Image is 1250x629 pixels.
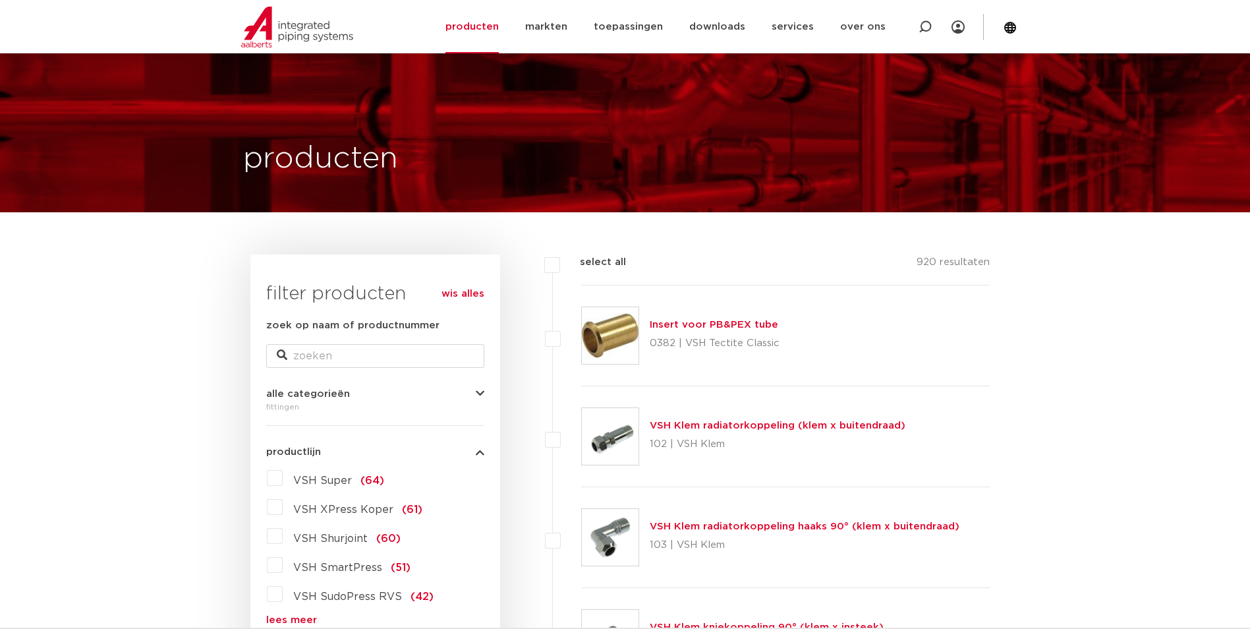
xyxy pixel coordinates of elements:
[582,509,639,566] img: Thumbnail for VSH Klem radiatorkoppeling haaks 90° (klem x buitendraad)
[582,408,639,465] img: Thumbnail for VSH Klem radiatorkoppeling (klem x buitendraad)
[650,522,959,531] a: VSH Klem radiatorkoppeling haaks 90° (klem x buitendraad)
[293,504,393,515] span: VSH XPress Koper
[650,421,905,431] a: VSH Klem radiatorkoppeling (klem x buitendraad)
[650,434,905,455] p: 102 | VSH Klem
[560,255,626,270] label: select all
[266,389,350,399] span: alle categorieën
[266,281,484,307] h3: filter producten
[293,562,382,573] span: VSH SmartPress
[650,333,780,354] p: 0382 | VSH Tectite Classic
[243,138,398,180] h1: producten
[360,475,384,486] span: (64)
[266,344,484,368] input: zoeken
[376,533,401,544] span: (60)
[293,533,368,544] span: VSH Shurjoint
[411,591,434,602] span: (42)
[293,475,352,486] span: VSH Super
[582,307,639,364] img: Thumbnail for Insert voor PB&PEX tube
[266,389,484,399] button: alle categorieën
[266,615,484,625] a: lees meer
[441,286,484,302] a: wis alles
[293,591,402,602] span: VSH SudoPress RVS
[266,447,321,457] span: productlijn
[391,562,411,573] span: (51)
[917,255,990,275] p: 920 resultaten
[266,447,484,457] button: productlijn
[650,535,959,556] p: 103 | VSH Klem
[402,504,422,515] span: (61)
[266,318,440,334] label: zoek op naam of productnummer
[266,399,484,415] div: fittingen
[650,320,778,330] a: Insert voor PB&PEX tube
